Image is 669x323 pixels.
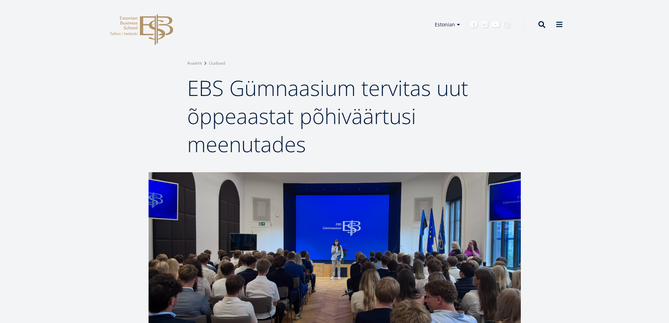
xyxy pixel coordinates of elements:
a: Linkedin [481,21,488,28]
a: Instagram [503,21,510,28]
span: EBS Gümnaasium tervitas uut õppeaastat põhiväärtusi meenutades [187,73,468,159]
a: Avaleht [187,60,202,67]
a: Youtube [492,21,500,28]
a: Facebook [471,21,478,28]
a: Uudised [209,60,225,67]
